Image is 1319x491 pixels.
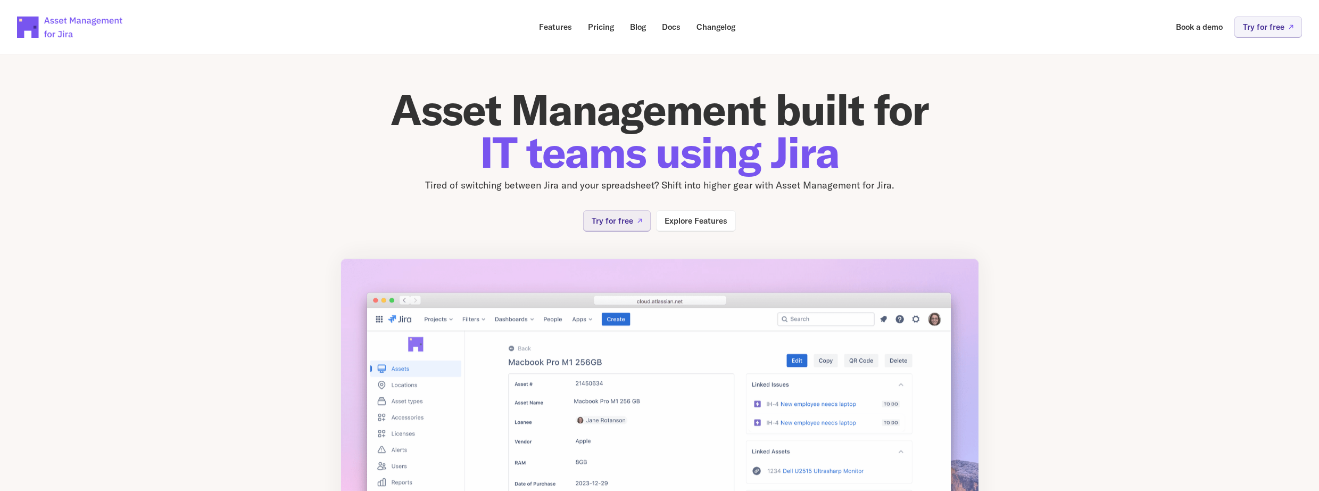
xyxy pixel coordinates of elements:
a: Try for free [583,210,651,231]
p: Tired of switching between Jira and your spreadsheet? Shift into higher gear with Asset Managemen... [341,178,979,193]
a: Docs [654,17,688,37]
p: Try for free [592,217,633,225]
h1: Asset Management built for [341,88,979,174]
a: Blog [623,17,653,37]
p: Book a demo [1176,23,1223,31]
p: Try for free [1243,23,1284,31]
a: Book a demo [1168,17,1230,37]
a: Changelog [689,17,743,37]
p: Blog [630,23,646,31]
a: Pricing [580,17,621,37]
p: Docs [662,23,681,31]
a: Features [532,17,579,37]
p: Changelog [696,23,735,31]
a: Explore Features [656,210,736,231]
span: IT teams using Jira [480,125,839,179]
p: Features [539,23,572,31]
a: Try for free [1234,17,1302,37]
p: Pricing [588,23,614,31]
p: Explore Features [665,217,727,225]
